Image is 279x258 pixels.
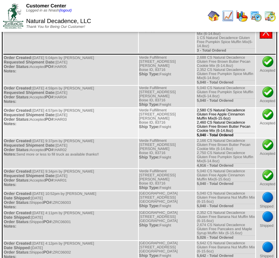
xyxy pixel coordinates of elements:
span: Thank You for Being Our Customer! [26,25,85,29]
div: 5,040 - Total Ordered [197,133,255,137]
span: Ship Type: [139,204,160,208]
span: Order Status: [4,148,30,152]
span: Ship Type: [139,155,160,160]
td: Shipped [256,191,276,210]
span: Ship Type: [139,254,160,258]
span: PO#: [43,200,53,205]
span: Date Shipped: [4,246,31,250]
img: graph.gif [236,10,248,22]
div: 5,040 - Total Ordered [197,182,255,186]
td: 5,040 CS Natural Decadence Gluten Free Pumpkin Spice Muffin Mix(6-14.8oz) [196,86,255,107]
td: [DATE] 9:37pm by [PERSON_NAME] [DATE] Accepted HAR02 Send more or less to fill truck as available... [3,138,138,168]
td: [DATE] 10:52pm by [PERSON_NAME] [DATE] Shipped ZRC06003 [3,191,138,210]
img: bluedot.png [262,241,274,253]
span: Order Created: [4,56,33,60]
td: [DATE] 4:11pm by [PERSON_NAME] [DATE] Shipped ZRC06001 [3,210,138,240]
span: Ship Type: [139,125,160,129]
span: Order Created: [4,241,33,246]
div: 5,040 - Total Ordered [197,80,255,85]
span: Natural Decadence, LLC [26,18,91,25]
span: Notes: [4,183,16,187]
td: Verde Fulfillment [STREET_ADDRESS][PERSON_NAME] Boise ID, 83716 Freight [139,169,196,190]
span: Ship Type: [139,102,160,107]
td: Accepted [256,138,276,168]
span: Date Shipped: [4,215,31,220]
img: check.png [262,56,274,68]
td: [DATE] 5:04pm by [PERSON_NAME] [DATE] Accepted HAR05 [3,55,138,85]
span: PO#: [45,117,55,122]
span: Order Status: [4,117,30,122]
span: Notes: [4,99,16,104]
div: 5,040 - Total Ordered [197,204,255,208]
span: Order Status: [4,250,30,255]
span: Order Status: [4,220,30,224]
td: 2,688 CS Natural Decadence Gluten Free Brown Butter Pecan Cookie Mix (6-14.8oz) 2,352 CS Natural ... [196,55,255,85]
span: Order Created: [4,211,33,215]
img: check.png [262,108,274,120]
img: calendarinout.gif [264,10,276,22]
span: Ship Type: [139,72,160,76]
span: Notes: [4,224,16,229]
td: Verde Fulfillment [STREET_ADDRESS][PERSON_NAME] Boise ID, 83716 Freight [139,86,196,107]
td: [GEOGRAPHIC_DATA] [STREET_ADDRESS] [GEOGRAPHIC_DATA] Freight [139,191,196,210]
td: Accepted [256,169,276,190]
span: Order Created: [4,108,33,113]
div: 3 - Total Ordered [197,48,255,53]
div: 4,916 - Total Ordered [197,163,255,168]
img: bluedot.png [262,192,274,203]
td: Accepted [256,108,276,138]
span: PO#: [45,95,55,99]
span: Order Status: [4,200,30,205]
span: PO#: [43,220,53,224]
span: Order Created: [4,192,33,196]
span: Requested Shipment Date: [4,143,56,148]
td: 5,040 CS Natural Decadence Gluten Free Banana Nut Muffin Mix (6-15.6oz) [196,191,255,210]
span: Order Status: [4,65,30,69]
td: 2,166 CS Natural Decadence Gluten Free Brown Butter Pecan Cookie Mix (6-14.8oz) 2,750 CS Natural ... [196,138,255,168]
span: PO#: [45,178,55,183]
span: Ship Type: [139,223,160,228]
span: Order Created: [4,86,33,91]
span: Order Status: [4,95,30,99]
td: Verde Fulfillment [STREET_ADDRESS][PERSON_NAME] Boise ID, 83716 Freight [139,55,196,85]
img: calendarprod.gif [250,10,262,22]
td: 2,580 CS Natural Decadence Gluten Free Apple Cinnamon Muffin Mix(6-15.6oz) 2,460 CS Natural Decad... [196,108,255,138]
span: Ship Type: [139,186,160,190]
span: PO#: [45,148,55,152]
span: Logged in as Nnash [26,9,72,13]
span: Customer Center [26,3,66,9]
img: check.png [262,169,274,181]
span: Notes: [4,122,16,126]
img: home.gif [208,10,220,22]
img: ZoRoCo_Logo(Green%26Foil)%20jpg.webp [3,3,23,28]
td: Accepted [256,55,276,85]
td: 2,352 CS Natural Decadence Gluten Free Banana Nut Muffin Mix (6-15.6oz) 2,674 CS Natural Decadenc... [196,210,255,240]
span: Notes: [4,205,16,209]
span: Requested Shipment Date: [4,60,56,65]
div: 5,026 - Total Ordered [197,235,255,240]
a: (logout) [59,9,72,13]
span: Order Status: [4,178,30,183]
span: Notes: [4,152,16,157]
span: Notes: [4,69,16,74]
td: Shipped [256,210,276,240]
span: Order Created: [4,169,33,174]
td: [DATE] 9:34pm by [PERSON_NAME] [DATE] Accepted HAR01 [3,169,138,190]
div: 5,040 - Total Ordered [197,98,255,103]
span: PO#: [45,65,55,69]
td: [DATE] 4:59pm by [PERSON_NAME] [DATE] Accepted HAR04 [3,86,138,107]
td: Verde Fulfillment [STREET_ADDRESS][PERSON_NAME] Boise ID, 83716 Freight [139,108,196,138]
td: [GEOGRAPHIC_DATA] [STREET_ADDRESS] [GEOGRAPHIC_DATA] Freight [139,210,196,240]
img: bluedot.png [262,211,274,223]
td: 5,040 CS Natural Decadence Gluten Free Apple Cinnamon Muffin Mix(6-15.6oz) [196,169,255,190]
div: 5,642 - Total Ordered [197,254,255,258]
span: Date Shipped: [4,196,31,200]
td: Verde Fulfillment [STREET_ADDRESS][PERSON_NAME] Boise ID, 83716 Freight [139,138,196,168]
td: Accepted [256,86,276,107]
span: Requested Shipment Date: [4,91,56,95]
img: check.png [262,139,274,151]
img: check.png [262,86,274,98]
span: Order Created: [4,139,33,143]
span: Requested Shipment Date: [4,113,56,117]
span: Requested Shipment Date: [4,174,56,178]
